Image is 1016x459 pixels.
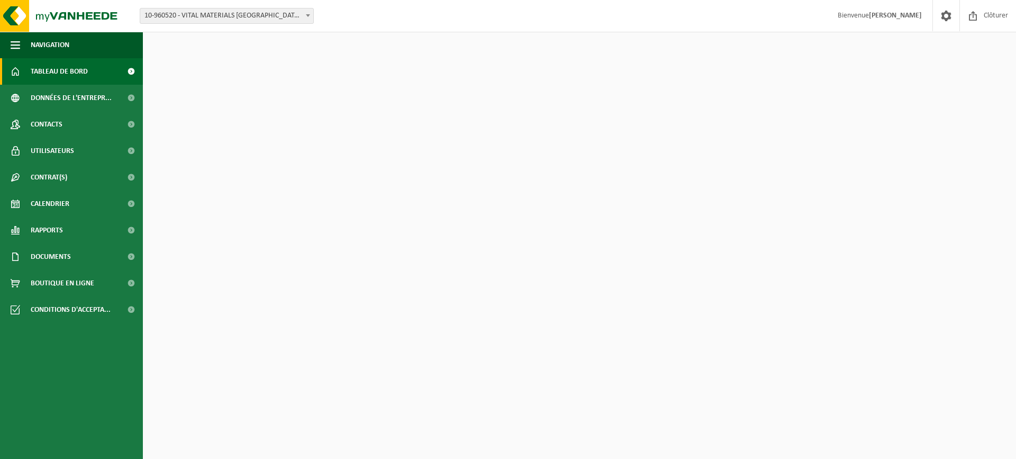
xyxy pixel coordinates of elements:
span: Utilisateurs [31,138,74,164]
span: 10-960520 - VITAL MATERIALS BELGIUM S.A. - TILLY [140,8,313,23]
span: Calendrier [31,191,69,217]
strong: [PERSON_NAME] [869,12,922,20]
span: Rapports [31,217,63,244]
span: Contrat(s) [31,164,67,191]
span: Contacts [31,111,62,138]
span: Conditions d'accepta... [31,296,111,323]
span: Documents [31,244,71,270]
span: Navigation [31,32,69,58]
span: 10-960520 - VITAL MATERIALS BELGIUM S.A. - TILLY [140,8,314,24]
span: Boutique en ligne [31,270,94,296]
span: Données de l'entrepr... [31,85,112,111]
span: Tableau de bord [31,58,88,85]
